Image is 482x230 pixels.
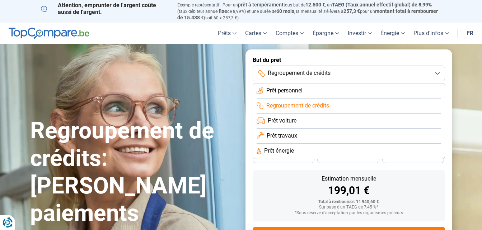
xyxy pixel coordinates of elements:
a: Énergie [376,23,409,44]
a: Épargne [308,23,343,44]
span: Prêt énergie [264,147,294,155]
span: 60 mois [276,8,294,14]
span: TAEG (Taux annuel effectif global) de 8,99% [332,2,432,8]
button: Regroupement de crédits [253,66,445,81]
span: Regroupement de crédits [268,69,331,77]
a: Investir [343,23,376,44]
img: TopCompare [9,28,89,39]
div: Sur base d'un TAEG de 7,45 %* [258,205,439,210]
span: 36 mois [276,155,291,160]
a: Cartes [241,23,271,44]
span: 24 mois [405,155,421,160]
a: fr [462,23,478,44]
p: Exemple représentatif : Pour un tous but de , un (taux débiteur annuel de 8,99%) et une durée de ... [177,2,441,21]
div: *Sous réserve d'acceptation par les organismes prêteurs [258,211,439,216]
span: Prêt travaux [267,132,297,140]
span: Prêt voiture [268,117,296,125]
span: 12.500 € [305,2,325,8]
span: 30 mois [340,155,356,160]
div: Total à rembourser: 11 940,60 € [258,200,439,205]
span: prêt à tempérament [238,2,284,8]
span: 257,3 € [343,8,360,14]
span: montant total à rembourser de 15.438 € [177,8,438,20]
div: Estimation mensuelle [258,176,439,182]
label: But du prêt [253,57,445,63]
div: 199,01 € [258,185,439,196]
span: Prêt personnel [266,87,303,95]
a: Prêts [214,23,241,44]
span: Regroupement de crédits [266,102,329,110]
span: fixe [219,8,227,14]
a: Plus d'infos [409,23,453,44]
p: Attention, emprunter de l'argent coûte aussi de l'argent. [41,2,169,15]
a: Comptes [271,23,308,44]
